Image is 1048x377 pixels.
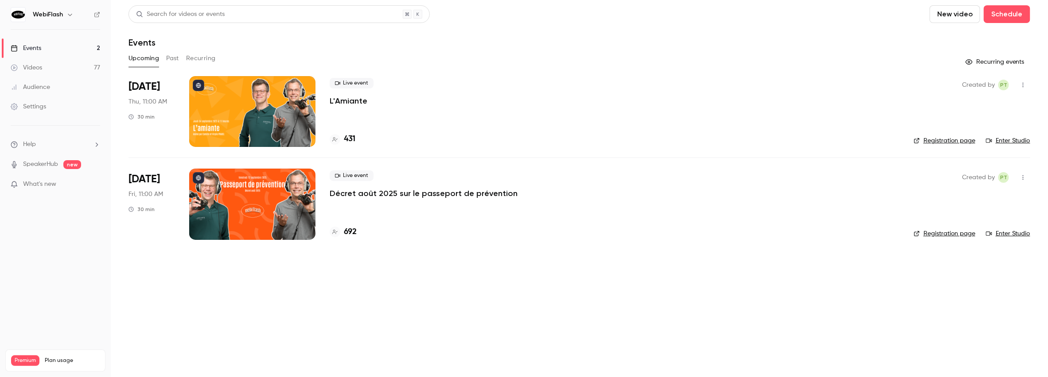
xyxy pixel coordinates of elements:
span: Premium [11,355,39,366]
span: What's new [23,180,56,189]
span: PT [1000,80,1007,90]
a: 431 [330,133,355,145]
a: Décret août 2025 sur le passeport de prévention [330,188,518,199]
img: WebiFlash [11,8,25,22]
button: New video [930,5,980,23]
span: Pauline TERRIEN [998,172,1009,183]
div: Search for videos or events [136,10,225,19]
div: Audience [11,83,50,92]
button: Schedule [984,5,1030,23]
button: Upcoming [129,51,159,65]
a: 692 [330,226,357,238]
span: PT [1000,172,1007,183]
h4: 692 [344,226,357,238]
span: Pauline TERRIEN [998,80,1009,90]
span: [DATE] [129,80,160,94]
h6: WebiFlash [33,10,63,19]
a: Enter Studio [986,136,1030,145]
span: Help [23,140,36,149]
span: Created by [962,172,995,183]
div: Sep 4 Thu, 11:00 AM (Europe/Paris) [129,76,175,147]
button: Past [166,51,179,65]
a: Registration page [914,136,975,145]
span: [DATE] [129,172,160,186]
div: 30 min [129,113,155,120]
a: L'Amiante [330,96,367,106]
h4: 431 [344,133,355,145]
span: Live event [330,78,374,88]
h1: Events [129,37,156,48]
li: help-dropdown-opener [11,140,100,149]
span: Fri, 11:00 AM [129,190,163,199]
iframe: Noticeable Trigger [90,181,100,188]
a: Registration page [914,229,975,238]
span: Thu, 11:00 AM [129,97,167,106]
div: Videos [11,63,42,72]
span: Plan usage [45,357,100,364]
div: 30 min [129,206,155,213]
span: Live event [330,170,374,181]
span: Created by [962,80,995,90]
div: Settings [11,102,46,111]
a: Enter Studio [986,229,1030,238]
div: Sep 12 Fri, 11:00 AM (Europe/Paris) [129,169,175,239]
div: Events [11,44,41,53]
span: new [63,160,81,169]
button: Recurring events [962,55,1030,69]
a: SpeakerHub [23,160,58,169]
button: Recurring [186,51,216,65]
